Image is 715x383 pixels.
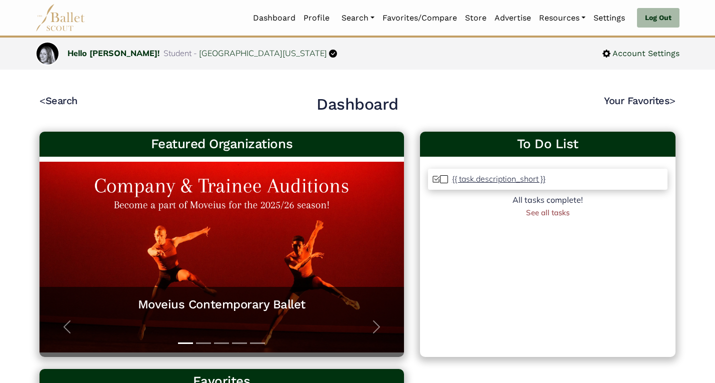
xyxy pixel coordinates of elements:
span: - [193,48,197,58]
a: Your Favorites> [604,95,675,107]
a: Resources [535,8,589,29]
a: Log Out [637,8,679,28]
a: Settings [589,8,629,29]
code: > [669,94,675,107]
p: {{ task.description_short }} [452,174,545,184]
a: Store [461,8,490,29]
button: Slide 4 [232,337,247,349]
h2: Dashboard [316,94,398,115]
a: Dashboard [249,8,299,29]
img: profile picture [36,43,58,72]
a: [GEOGRAPHIC_DATA][US_STATE] [199,48,327,58]
span: Account Settings [610,47,679,60]
a: Moveius Contemporary Ballet [49,297,394,312]
code: < [39,94,45,107]
a: Hello [PERSON_NAME]! [67,48,159,58]
a: Favorites/Compare [378,8,461,29]
h3: Featured Organizations [47,136,396,153]
button: Slide 5 [250,337,265,349]
a: See all tasks [526,208,569,217]
a: To Do List [428,136,667,153]
button: Slide 2 [196,337,211,349]
button: Slide 1 [178,337,193,349]
a: Account Settings [602,47,679,60]
button: Slide 3 [214,337,229,349]
div: All tasks complete! [428,194,667,207]
a: <Search [39,95,77,107]
a: Search [337,8,378,29]
a: Profile [299,8,333,29]
span: Student [163,48,191,58]
a: Advertise [490,8,535,29]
